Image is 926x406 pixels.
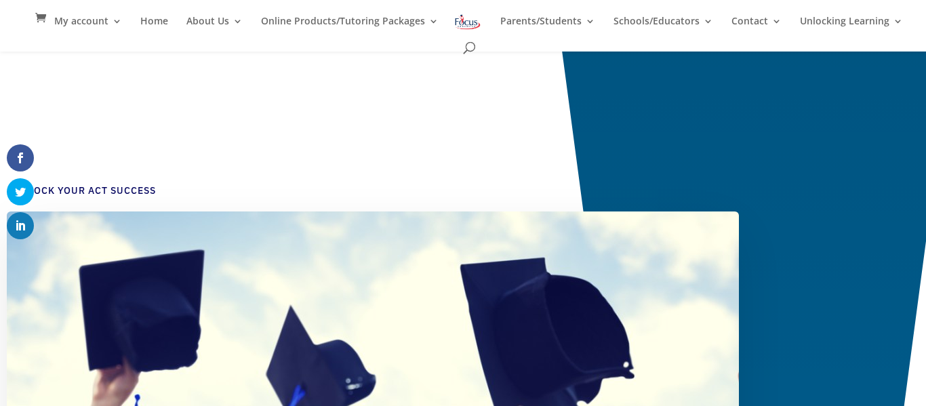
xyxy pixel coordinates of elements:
img: Focus on Learning [454,12,482,32]
a: Schools/Educators [613,16,713,39]
a: Home [140,16,168,39]
a: Unlocking Learning [800,16,903,39]
h4: Unlock Your ACT Success [14,184,719,205]
a: My account [54,16,122,39]
a: Contact [731,16,782,39]
a: About Us [186,16,243,39]
a: Online Products/Tutoring Packages [261,16,439,39]
a: Parents/Students [500,16,595,39]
